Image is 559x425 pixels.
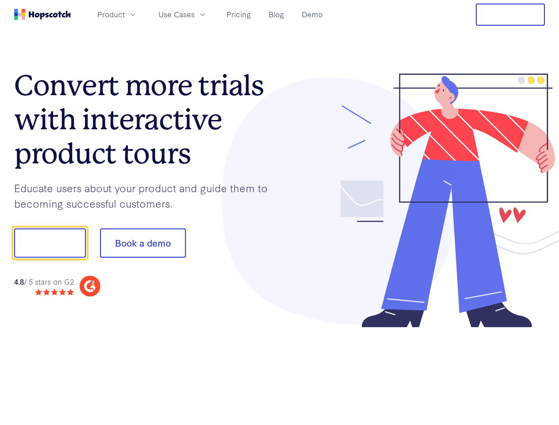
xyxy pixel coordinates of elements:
p: Educate users about your product and guide them to becoming successful customers. [14,180,280,211]
a: Home [14,9,71,20]
span: Use Cases [158,9,195,20]
button: Free Trial [476,4,545,26]
strong: 4.8 [14,276,24,286]
button: Product [92,7,143,22]
a: Blog [265,7,288,22]
h1: Convert more trials with interactive product tours [14,69,280,170]
a: Demo [298,7,326,22]
button: Show me! [14,228,86,258]
div: / 5 stars on G2 [14,276,74,287]
button: Use Cases [153,7,212,22]
button: Book a demo [100,228,186,258]
span: Product [97,9,125,20]
a: Pricing [223,7,254,22]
